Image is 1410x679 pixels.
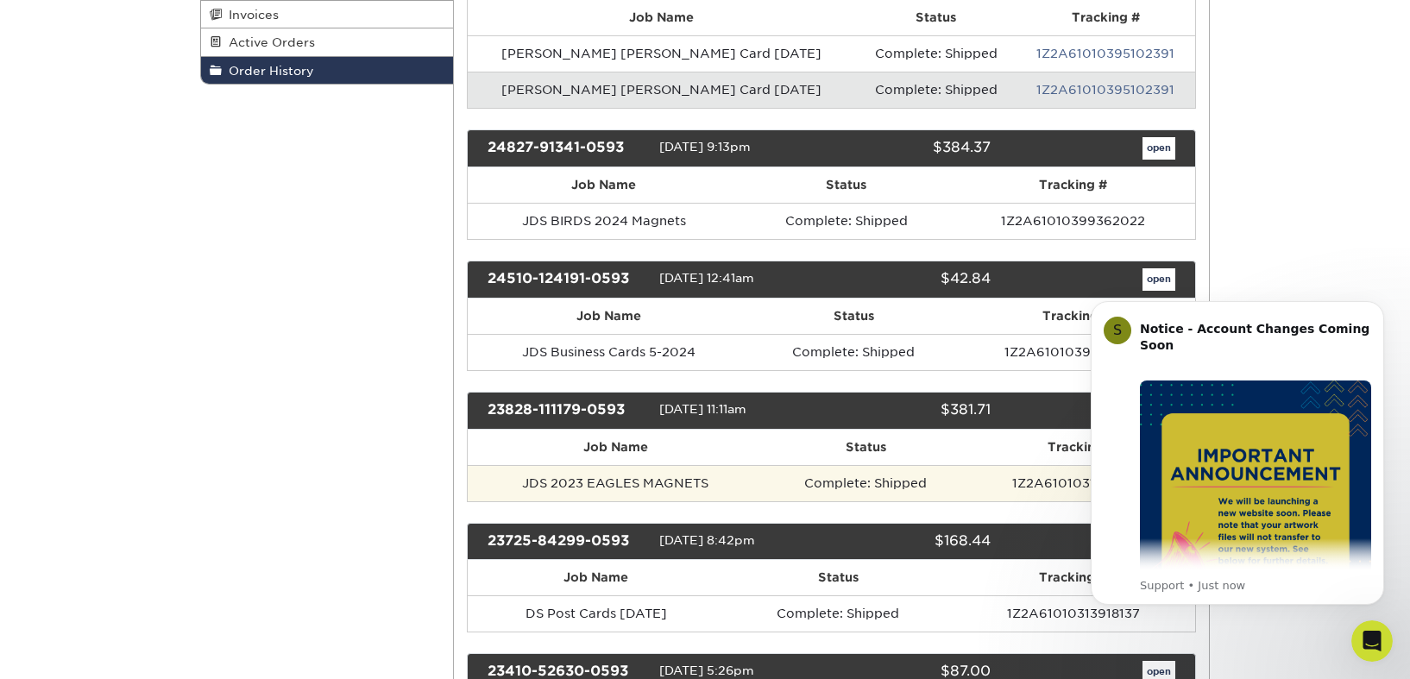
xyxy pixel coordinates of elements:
[4,626,147,673] iframe: Google Customer Reviews
[818,268,1003,291] div: $42.84
[725,595,952,632] td: Complete: Shipped
[740,167,951,203] th: Status
[740,203,951,239] td: Complete: Shipped
[1036,47,1174,60] a: 1Z2A61010395102391
[468,595,725,632] td: DS Post Cards [DATE]
[659,664,754,678] span: [DATE] 5:26pm
[855,72,1016,108] td: Complete: Shipped
[1142,268,1175,291] a: open
[468,299,751,334] th: Job Name
[750,334,957,370] td: Complete: Shipped
[222,64,314,78] span: Order History
[1065,275,1410,632] iframe: Intercom notifications message
[1036,83,1174,97] a: 1Z2A61010395102391
[222,35,315,49] span: Active Orders
[475,268,659,291] div: 24510-124191-0593
[818,399,1003,422] div: $381.71
[468,334,751,370] td: JDS Business Cards 5-2024
[201,28,453,56] a: Active Orders
[855,35,1016,72] td: Complete: Shipped
[468,560,725,595] th: Job Name
[201,1,453,28] a: Invoices
[468,72,856,108] td: [PERSON_NAME] [PERSON_NAME] Card [DATE]
[967,430,1195,465] th: Tracking #
[201,57,453,84] a: Order History
[952,560,1195,595] th: Tracking #
[659,402,746,416] span: [DATE] 11:11am
[475,531,659,553] div: 23725-84299-0593
[725,560,952,595] th: Status
[475,137,659,160] div: 24827-91341-0593
[468,430,765,465] th: Job Name
[1142,137,1175,160] a: open
[967,465,1195,501] td: 1Z2A61010314259375
[659,533,755,547] span: [DATE] 8:42pm
[468,167,741,203] th: Job Name
[952,167,1195,203] th: Tracking #
[659,271,754,285] span: [DATE] 12:41am
[957,299,1195,334] th: Tracking #
[818,531,1003,553] div: $168.44
[952,595,1195,632] td: 1Z2A61010313918137
[475,399,659,422] div: 23828-111179-0593
[222,8,279,22] span: Invoices
[818,137,1003,160] div: $384.37
[1351,620,1393,662] iframe: Intercom live chat
[468,465,765,501] td: JDS 2023 EAGLES MAGNETS
[659,140,751,154] span: [DATE] 9:13pm
[952,203,1195,239] td: 1Z2A61010399362022
[468,203,741,239] td: JDS BIRDS 2024 Magnets
[957,334,1195,370] td: 1Z2A61010395625077
[764,430,967,465] th: Status
[750,299,957,334] th: Status
[764,465,967,501] td: Complete: Shipped
[468,35,856,72] td: [PERSON_NAME] [PERSON_NAME] Card [DATE]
